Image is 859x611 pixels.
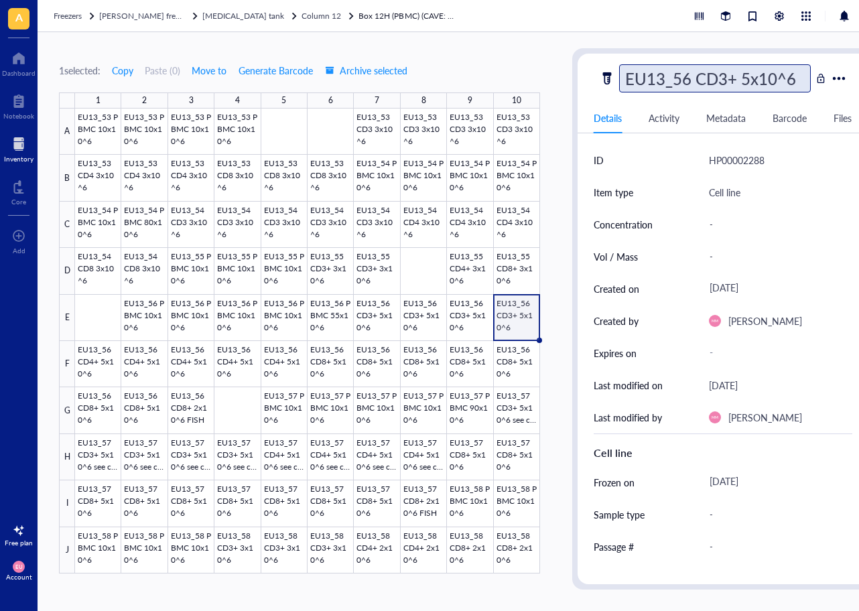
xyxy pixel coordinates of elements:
[594,410,662,425] div: Last modified by
[594,507,645,522] div: Sample type
[594,153,604,167] div: ID
[59,109,75,155] div: A
[59,341,75,387] div: F
[96,92,101,109] div: 1
[302,10,341,21] span: Column 12
[704,210,847,239] div: -
[15,9,23,25] span: A
[594,445,852,461] div: Cell line
[59,295,75,341] div: E
[54,9,96,23] a: Freezers
[834,111,852,125] div: Files
[709,377,738,393] div: [DATE]
[2,69,36,77] div: Dashboard
[59,155,75,201] div: B
[704,565,847,593] div: -
[3,90,34,120] a: Notebook
[202,10,284,21] span: [MEDICAL_DATA] tank
[59,202,75,248] div: C
[324,60,408,81] button: Archive selected
[594,281,639,296] div: Created on
[512,92,521,109] div: 10
[111,60,134,81] button: Copy
[594,185,633,200] div: Item type
[2,48,36,77] a: Dashboard
[594,571,635,586] div: Patient ID
[712,319,718,323] span: MM
[328,92,333,109] div: 6
[704,470,847,494] div: [DATE]
[594,217,653,232] div: Concentration
[421,92,426,109] div: 8
[704,533,847,561] div: -
[594,346,637,360] div: Expires on
[594,249,638,264] div: Vol / Mass
[13,247,25,255] div: Add
[709,152,765,168] div: HP00002288
[59,527,75,573] div: J
[239,65,313,76] span: Generate Barcode
[712,415,718,419] span: MM
[706,111,746,125] div: Metadata
[145,60,180,81] button: Paste (0)
[11,176,26,206] a: Core
[4,155,34,163] div: Inventory
[5,539,33,547] div: Free plan
[4,133,34,163] a: Inventory
[728,313,802,329] div: [PERSON_NAME]
[704,341,847,365] div: -
[594,539,634,554] div: Passage #
[192,65,226,76] span: Move to
[112,65,133,76] span: Copy
[59,480,75,527] div: I
[99,9,200,23] a: [PERSON_NAME] freezer
[325,65,407,76] span: Archive selected
[468,92,472,109] div: 9
[773,111,807,125] div: Barcode
[594,111,622,125] div: Details
[594,314,639,328] div: Created by
[235,92,240,109] div: 4
[59,63,101,78] div: 1 selected:
[59,434,75,480] div: H
[704,243,847,271] div: -
[728,409,802,425] div: [PERSON_NAME]
[202,9,356,23] a: [MEDICAL_DATA] tankColumn 12
[189,92,194,109] div: 3
[238,60,314,81] button: Generate Barcode
[59,387,75,433] div: G
[594,378,663,393] div: Last modified on
[704,277,847,301] div: [DATE]
[99,10,190,21] span: [PERSON_NAME] freezer
[649,111,679,125] div: Activity
[59,248,75,294] div: D
[594,475,635,490] div: Frozen on
[191,60,227,81] button: Move to
[281,92,286,109] div: 5
[15,563,22,569] span: EU
[375,92,379,109] div: 7
[709,184,740,200] div: Cell line
[704,500,847,529] div: -
[11,198,26,206] div: Core
[142,92,147,109] div: 2
[54,10,82,21] span: Freezers
[358,9,459,23] a: Box 12H (PBMC) (CAVE: wrong Box orientation)
[3,112,34,120] div: Notebook
[6,573,32,581] div: Account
